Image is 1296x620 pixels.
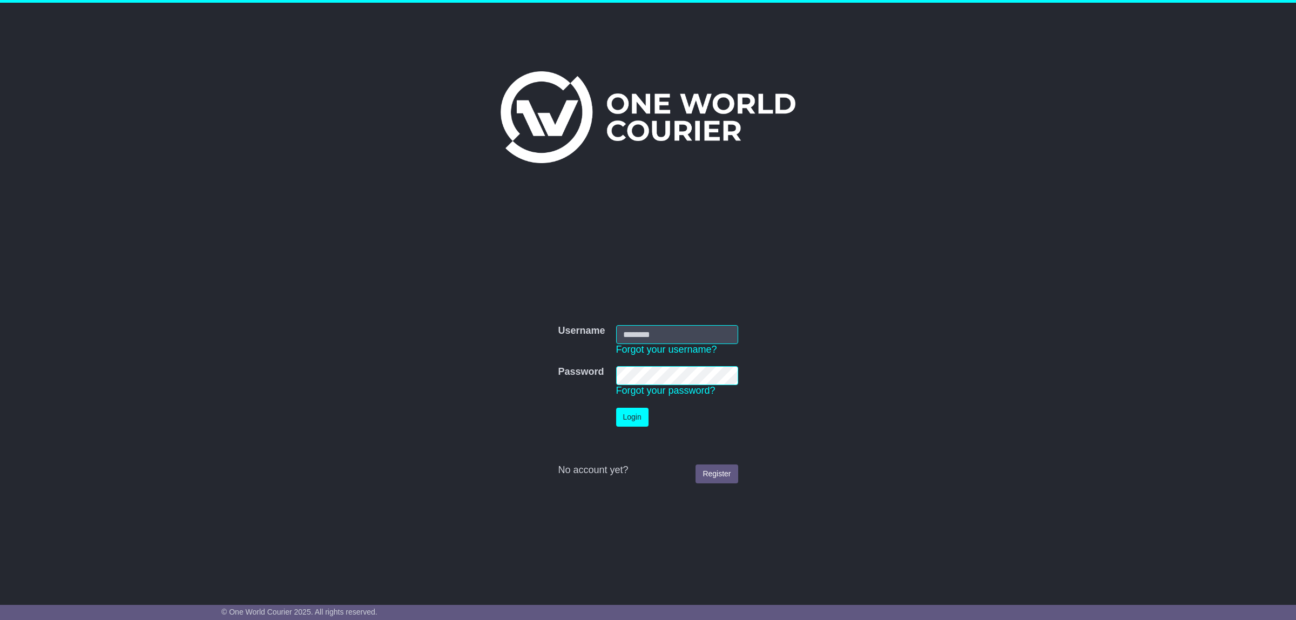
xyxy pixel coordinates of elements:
[616,344,717,355] a: Forgot your username?
[558,464,738,476] div: No account yet?
[501,71,795,163] img: One World
[558,366,604,378] label: Password
[221,608,377,616] span: © One World Courier 2025. All rights reserved.
[616,408,649,427] button: Login
[558,325,605,337] label: Username
[616,385,715,396] a: Forgot your password?
[696,464,738,483] a: Register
